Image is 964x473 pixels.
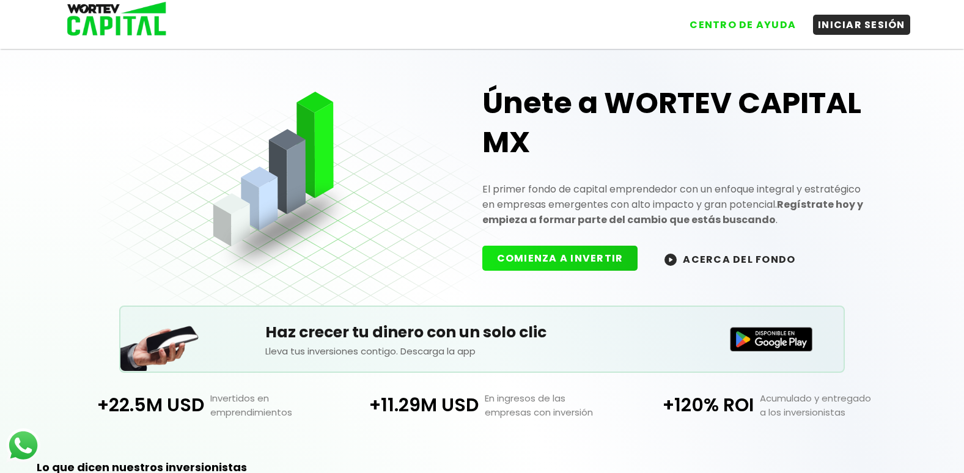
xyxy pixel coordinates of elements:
button: ACERCA DEL FONDO [650,246,810,272]
img: wortev-capital-acerca-del-fondo [664,254,677,266]
h5: Haz crecer tu dinero con un solo clic [265,321,699,344]
button: INICIAR SESIÓN [813,15,910,35]
p: Acumulado y entregado a los inversionistas [754,391,894,419]
p: Lleva tus inversiones contigo. Descarga la app [265,344,699,358]
strong: Regístrate hoy y empieza a formar parte del cambio que estás buscando [482,197,863,227]
img: Disponible en Google Play [730,327,813,351]
a: CENTRO DE AYUDA [672,5,801,35]
p: +11.29M USD [345,391,479,419]
p: En ingresos de las empresas con inversión [479,391,619,419]
p: El primer fondo de capital emprendedor con un enfoque integral y estratégico en empresas emergent... [482,182,868,227]
button: CENTRO DE AYUDA [685,15,801,35]
p: Invertidos en emprendimientos [204,391,345,419]
a: COMIENZA A INVERTIR [482,251,650,265]
h1: Únete a WORTEV CAPITAL MX [482,84,868,162]
img: Teléfono [120,310,200,371]
p: +22.5M USD [70,391,204,419]
button: COMIENZA A INVERTIR [482,246,638,271]
p: +120% ROI [619,391,754,419]
img: logos_whatsapp-icon.242b2217.svg [6,428,40,463]
a: INICIAR SESIÓN [801,5,910,35]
